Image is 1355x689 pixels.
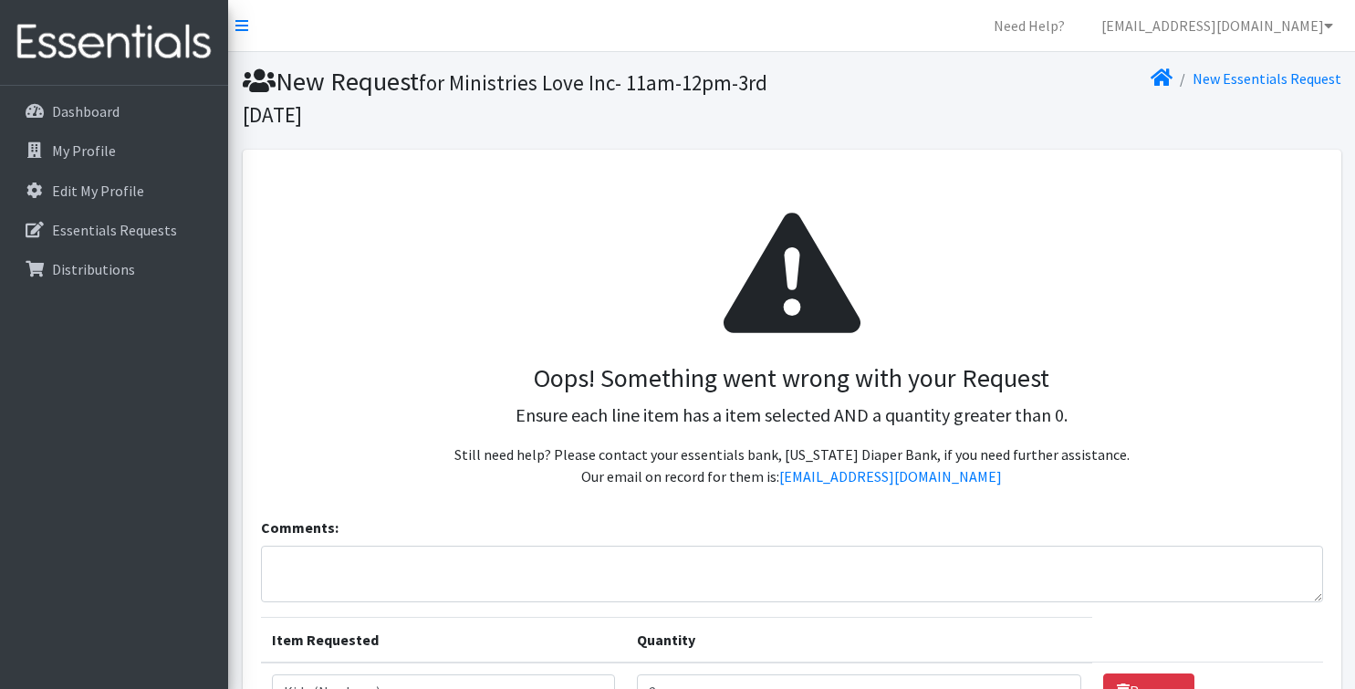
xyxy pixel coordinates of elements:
[626,617,1092,663] th: Quantity
[276,402,1308,429] p: Ensure each line item has a item selected AND a quantity greater than 0.
[7,212,221,248] a: Essentials Requests
[1193,69,1341,88] a: New Essentials Request
[7,12,221,73] img: HumanEssentials
[276,363,1308,394] h3: Oops! Something went wrong with your Request
[52,260,135,278] p: Distributions
[276,444,1308,487] p: Still need help? Please contact your essentials bank, [US_STATE] Diaper Bank, if you need further...
[779,467,1002,485] a: [EMAIL_ADDRESS][DOMAIN_NAME]
[979,7,1079,44] a: Need Help?
[243,69,767,128] small: for Ministries Love Inc- 11am-12pm-3rd [DATE]
[7,251,221,287] a: Distributions
[243,66,786,129] h1: New Request
[1087,7,1348,44] a: [EMAIL_ADDRESS][DOMAIN_NAME]
[7,93,221,130] a: Dashboard
[261,617,627,663] th: Item Requested
[7,172,221,209] a: Edit My Profile
[261,517,339,538] label: Comments:
[52,182,144,200] p: Edit My Profile
[52,102,120,120] p: Dashboard
[52,141,116,160] p: My Profile
[7,132,221,169] a: My Profile
[52,221,177,239] p: Essentials Requests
